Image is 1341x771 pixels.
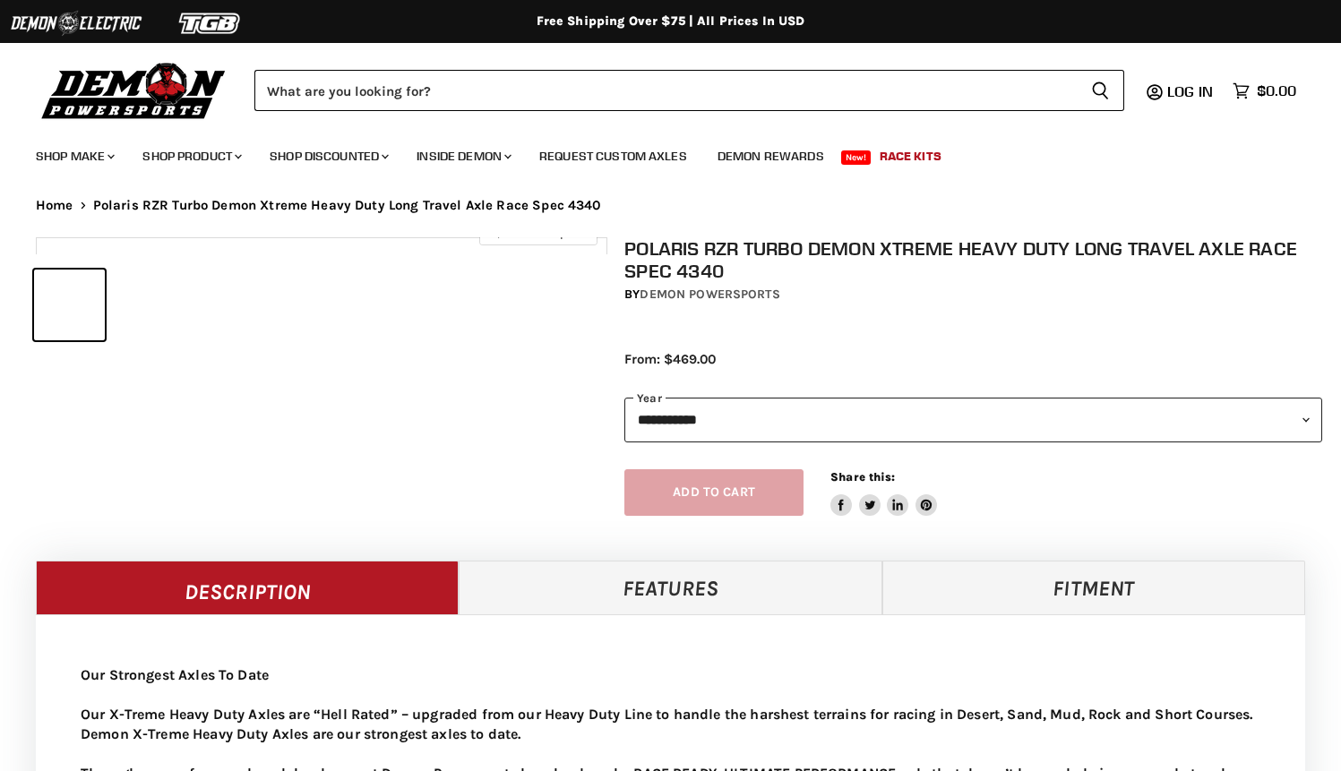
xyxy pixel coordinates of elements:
a: Fitment [882,561,1305,614]
input: Search [254,70,1077,111]
h1: Polaris RZR Turbo Demon Xtreme Heavy Duty Long Travel Axle Race Spec 4340 [624,237,1322,282]
a: Inside Demon [403,138,522,175]
span: Polaris RZR Turbo Demon Xtreme Heavy Duty Long Travel Axle Race Spec 4340 [93,198,601,213]
button: IMAGE thumbnail [34,270,105,340]
button: Search [1077,70,1124,111]
select: year [624,398,1322,441]
span: Share this: [830,470,895,484]
img: TGB Logo 2 [143,6,278,40]
a: Race Kits [866,138,955,175]
a: Log in [1159,83,1224,99]
span: Click to expand [488,226,588,239]
a: Shop Make [22,138,125,175]
a: Home [36,198,73,213]
a: $0.00 [1224,78,1305,104]
img: Demon Powersports [36,58,232,122]
span: $0.00 [1257,82,1296,99]
a: Request Custom Axles [526,138,701,175]
ul: Main menu [22,131,1292,175]
div: by [624,285,1322,304]
a: Demon Rewards [704,138,838,175]
span: New! [841,150,872,165]
a: Description [36,561,459,614]
span: Log in [1167,82,1213,100]
span: From: $469.00 [624,351,716,367]
form: Product [254,70,1124,111]
a: Shop Product [129,138,253,175]
img: Demon Electric Logo 2 [9,6,143,40]
aside: Share this: [830,469,937,517]
a: Shop Discounted [256,138,400,175]
a: Demon Powersports [640,287,779,302]
a: Features [459,561,881,614]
